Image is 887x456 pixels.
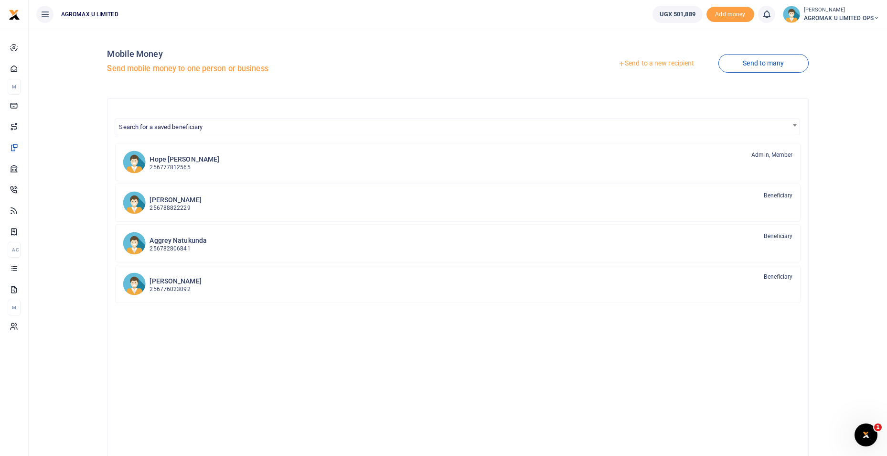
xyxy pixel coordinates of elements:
a: profile-user [PERSON_NAME] AGROMAX U LIMITED OPS [783,6,879,23]
a: Send to a new recipient [594,55,718,72]
a: UGX 501,889 [652,6,703,23]
h6: [PERSON_NAME] [150,277,201,285]
iframe: Intercom live chat [855,423,877,446]
li: Wallet ballance [649,6,706,23]
span: Search for a saved beneficiary [115,119,800,135]
img: HsN [123,151,146,174]
a: EA [PERSON_NAME] 256776023092 Beneficiary [115,265,800,303]
span: Beneficiary [764,272,792,281]
img: EA [123,272,146,295]
h6: Aggrey Natukunda [150,237,207,245]
small: [PERSON_NAME] [804,6,879,14]
span: Add money [706,7,754,22]
span: AGROMAX U LIMITED OPS [804,14,879,22]
h5: Send mobile money to one person or business [107,64,454,74]
span: UGX 501,889 [660,10,695,19]
a: Send to many [718,54,808,73]
p: 256776023092 [150,285,201,294]
a: logo-small logo-large logo-large [9,11,20,18]
span: Admin, Member [751,151,792,159]
img: AJ [123,191,146,214]
li: M [8,79,21,95]
img: logo-small [9,9,20,21]
li: Toup your wallet [706,7,754,22]
p: 256782806841 [150,244,207,253]
h6: [PERSON_NAME] [150,196,201,204]
a: Add money [706,10,754,17]
span: Beneficiary [764,191,792,200]
h6: Hope [PERSON_NAME] [150,155,219,163]
span: Search for a saved beneficiary [115,119,799,134]
p: 256777812565 [150,163,219,172]
span: Beneficiary [764,232,792,240]
li: M [8,300,21,315]
li: Ac [8,242,21,258]
a: AJ [PERSON_NAME] 256788822229 Beneficiary [115,184,800,222]
p: 256788822229 [150,204,201,213]
img: AN [123,232,146,255]
span: Search for a saved beneficiary [119,123,203,130]
a: AN Aggrey Natukunda 256782806841 Beneficiary [115,224,800,262]
span: 1 [874,423,882,431]
img: profile-user [783,6,800,23]
span: AGROMAX U LIMITED [57,10,122,19]
h4: Mobile Money [107,49,454,59]
a: HsN Hope [PERSON_NAME] 256777812565 Admin, Member [115,143,800,181]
